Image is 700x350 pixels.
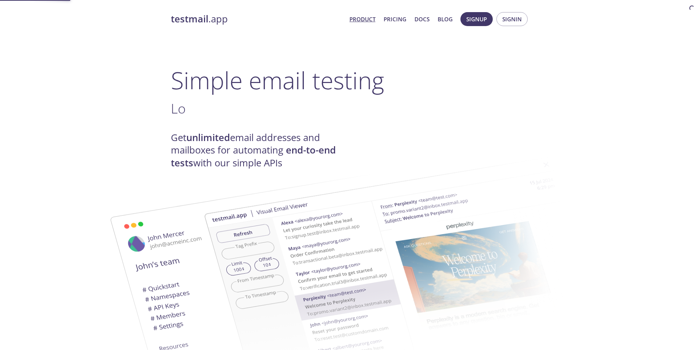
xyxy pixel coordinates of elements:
[171,66,530,94] h1: Simple email testing
[496,12,528,26] button: Signin
[171,144,336,169] strong: end-to-end tests
[171,13,344,25] a: testmail.app
[171,99,186,118] span: Lo
[349,14,376,24] a: Product
[384,14,406,24] a: Pricing
[502,14,522,24] span: Signin
[186,131,230,144] strong: unlimited
[438,14,453,24] a: Blog
[171,131,350,169] h4: Get email addresses and mailboxes for automating with our simple APIs
[460,12,493,26] button: Signup
[414,14,430,24] a: Docs
[466,14,487,24] span: Signup
[171,12,208,25] strong: testmail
